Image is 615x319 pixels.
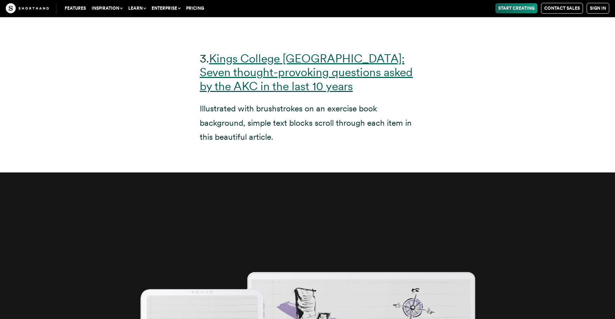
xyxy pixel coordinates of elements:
a: Pricing [183,3,207,13]
a: Contact Sales [541,3,583,14]
a: Features [62,3,89,13]
a: Kings College [GEOGRAPHIC_DATA]: Seven thought-provoking questions asked by the AKC in the last 1... [200,51,413,93]
button: Inspiration [89,3,125,13]
button: Enterprise [149,3,183,13]
button: Learn [125,3,149,13]
a: Sign in [587,3,609,14]
a: Start Creating [495,3,537,13]
img: The Craft [6,3,49,13]
p: Illustrated with brushstrokes on an exercise book background, simple text blocks scroll through e... [200,102,415,144]
h3: 3. [200,52,415,93]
